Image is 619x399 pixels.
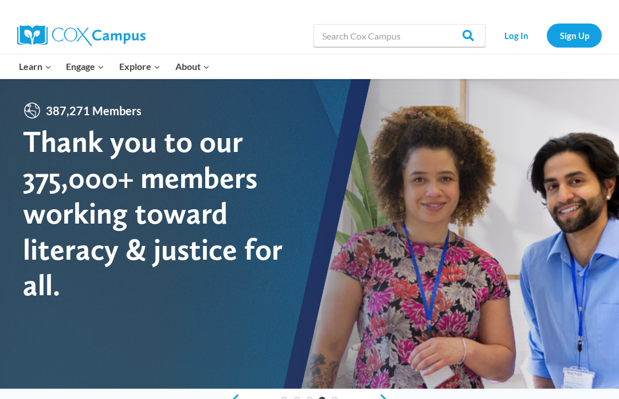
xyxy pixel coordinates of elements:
[314,24,485,47] input: Search Cox Campus
[23,124,309,303] div: Thank you to our 375,000+ members working toward literacy & justice for all.
[41,101,146,120] span: 387,271 Members
[491,24,541,47] a: Log In
[17,25,146,46] img: Cox Campus
[11,54,217,79] nav: Primary Navigation
[112,54,168,79] button: Child menu of Explore
[11,54,59,79] button: Child menu of Learn
[59,54,112,79] button: Child menu of Engage
[547,24,602,47] a: Sign Up
[491,24,602,47] nav: Secondary Navigation
[168,54,217,79] button: Child menu of About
